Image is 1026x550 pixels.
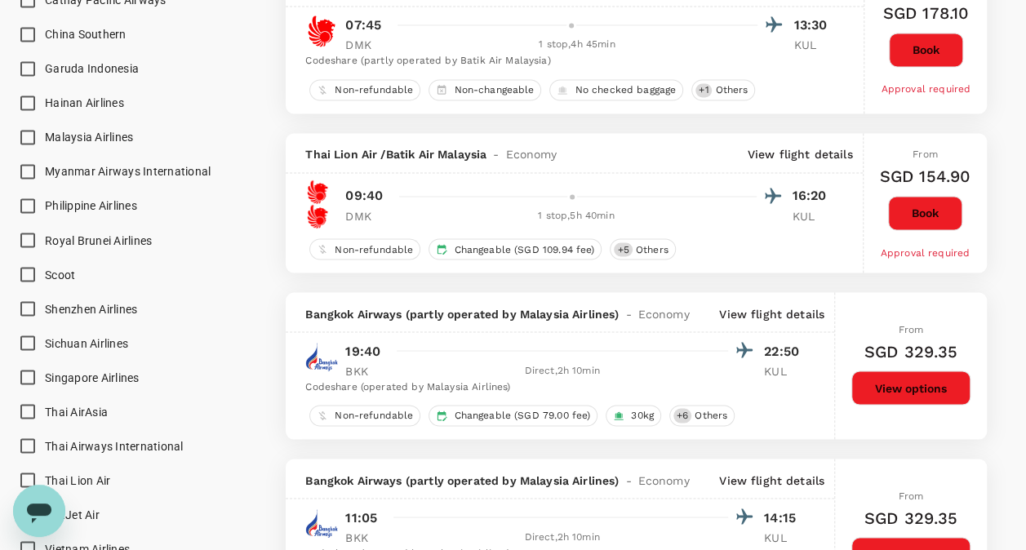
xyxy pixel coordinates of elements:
span: Thai Lion Air / Batik Air Malaysia [305,146,486,162]
p: KUL [793,37,834,53]
p: KUL [793,208,833,224]
span: + 5 [614,242,632,256]
p: View flight details [748,146,853,162]
div: +6Others [669,405,735,426]
div: 30kg [606,405,661,426]
span: Others [629,242,675,256]
span: Economy [638,472,690,488]
span: Non-changeable [447,83,540,97]
div: Non-refundable [309,238,420,259]
div: No checked baggage [549,79,683,100]
span: Changeable (SGD 109.94 fee) [447,242,601,256]
span: Bangkok Airways (partly operated by Malaysia Airlines) [305,305,619,322]
div: 1 stop , 4h 45min [396,37,757,53]
span: Garuda Indonesia [45,62,139,75]
div: Codeshare (operated by Malaysia Airlines) [305,379,805,395]
p: KUL [764,362,805,379]
p: View flight details [719,305,824,322]
div: +1Others [691,79,755,100]
p: 16:20 [793,186,833,206]
img: SL [305,15,338,47]
h6: SGD 154.90 [880,163,971,189]
span: Non-refundable [328,83,420,97]
span: Thai Lion Air [45,473,110,486]
span: Changeable (SGD 79.00 fee) [447,408,597,422]
span: Shenzhen Airlines [45,302,137,315]
p: BKK [345,529,386,545]
span: - [486,146,505,162]
div: +5Others [610,238,675,259]
button: View options [851,370,970,405]
span: Economy [638,305,690,322]
img: PG [305,340,338,373]
button: Book [888,196,962,230]
span: Economy [505,146,557,162]
div: Changeable (SGD 79.00 fee) [429,405,597,426]
span: Approval required [880,246,970,258]
p: View flight details [719,472,824,488]
img: PG [305,507,338,539]
h6: SGD 329.35 [864,338,958,364]
p: 14:15 [764,508,805,527]
span: Philippine Airlines [45,199,137,212]
div: Direct , 2h 10min [396,529,728,545]
div: Changeable (SGD 109.94 fee) [429,238,602,259]
span: + 1 [695,83,712,97]
span: Malaysia Airlines [45,131,133,144]
span: Singapore Airlines [45,370,140,384]
span: VietJet Air [45,508,100,521]
p: KUL [764,529,805,545]
span: - [619,472,637,488]
div: 1 stop , 5h 40min [396,208,756,224]
h6: SGD 329.35 [864,504,958,530]
span: Royal Brunei Airlines [45,233,152,246]
img: SL [305,180,330,204]
p: DMK [345,37,386,53]
span: No checked baggage [568,83,682,97]
p: 19:40 [345,341,380,361]
span: + 6 [673,408,691,422]
div: Non-refundable [309,405,420,426]
span: Non-refundable [328,408,420,422]
p: 22:50 [764,341,805,361]
span: Hainan Airlines [45,96,124,109]
p: BKK [345,362,386,379]
span: From [899,323,924,335]
span: Thai AirAsia [45,405,108,418]
div: Direct , 2h 10min [396,362,728,379]
p: DMK [345,208,386,224]
span: Others [688,408,734,422]
span: Thai Airways International [45,439,184,452]
span: Approval required [881,83,970,95]
span: - [619,305,637,322]
span: From [913,149,938,160]
span: China Southern [45,28,127,41]
p: 11:05 [345,508,377,527]
span: Sichuan Airlines [45,336,128,349]
span: From [899,490,924,501]
button: Book [889,33,963,67]
span: Scoot [45,268,75,281]
span: Bangkok Airways (partly operated by Malaysia Airlines) [305,472,619,488]
p: 07:45 [345,16,381,35]
img: OD [305,204,330,228]
span: Myanmar Airways International [45,165,211,178]
span: Non-refundable [328,242,420,256]
div: Non-refundable [309,79,420,100]
p: 09:40 [345,186,383,206]
span: Others [708,83,754,97]
div: Codeshare (partly operated by Batik Air Malaysia) [305,53,834,69]
div: Non-changeable [429,79,541,100]
span: 30kg [624,408,660,422]
iframe: Button to launch messaging window [13,485,65,537]
p: 13:30 [793,16,834,35]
